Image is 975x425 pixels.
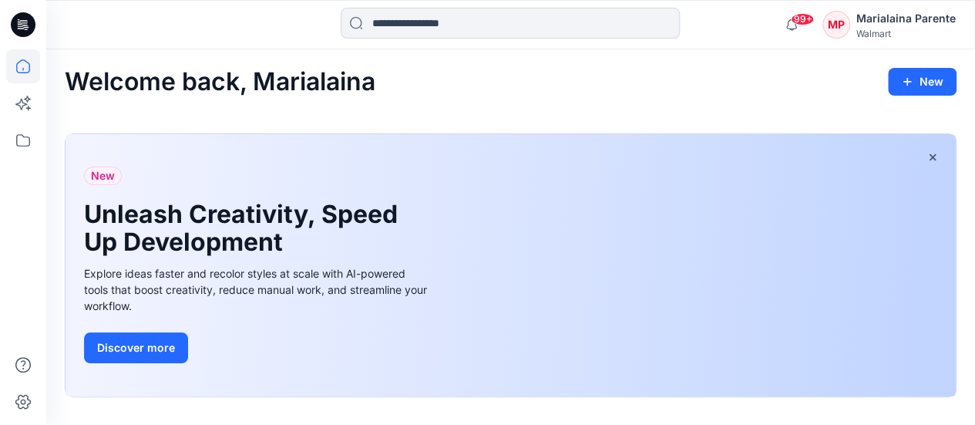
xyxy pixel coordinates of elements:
div: Walmart [856,28,956,39]
div: Explore ideas faster and recolor styles at scale with AI-powered tools that boost creativity, red... [84,265,431,314]
a: Discover more [84,332,431,363]
span: New [91,167,115,185]
h2: Welcome back, Marialaina [65,68,375,96]
div: Marialaina Parente [856,9,956,28]
div: MP [822,11,850,39]
button: New [888,68,957,96]
span: 99+ [791,13,814,25]
h1: Unleash Creativity, Speed Up Development [84,201,408,256]
button: Discover more [84,332,188,363]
